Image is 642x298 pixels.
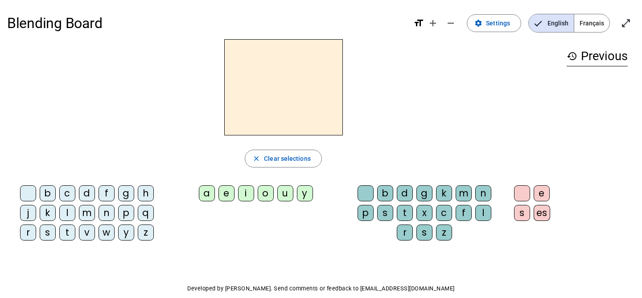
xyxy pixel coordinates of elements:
[574,14,609,32] span: Français
[474,19,482,27] mat-icon: settings
[377,185,393,201] div: b
[436,185,452,201] div: k
[59,225,75,241] div: t
[40,205,56,221] div: k
[138,185,154,201] div: h
[397,225,413,241] div: r
[252,155,260,163] mat-icon: close
[567,46,628,66] h3: Previous
[218,185,235,201] div: e
[79,185,95,201] div: d
[475,185,491,201] div: n
[99,205,115,221] div: n
[118,185,134,201] div: g
[40,225,56,241] div: s
[424,14,442,32] button: Increase font size
[514,205,530,221] div: s
[442,14,460,32] button: Decrease font size
[436,225,452,241] div: z
[258,185,274,201] div: o
[277,185,293,201] div: u
[40,185,56,201] div: b
[416,185,432,201] div: g
[413,18,424,29] mat-icon: format_size
[99,185,115,201] div: f
[436,205,452,221] div: c
[397,185,413,201] div: d
[138,205,154,221] div: q
[138,225,154,241] div: z
[79,205,95,221] div: m
[238,185,254,201] div: i
[456,205,472,221] div: f
[475,205,491,221] div: l
[59,185,75,201] div: c
[245,150,322,167] button: Clear selections
[416,225,432,241] div: s
[59,205,75,221] div: l
[445,18,456,29] mat-icon: remove
[358,205,374,221] div: p
[199,185,215,201] div: a
[416,205,432,221] div: x
[118,205,134,221] div: p
[529,14,574,32] span: English
[456,185,472,201] div: m
[7,283,635,294] p: Developed by [PERSON_NAME]. Send comments or feedback to [EMAIL_ADDRESS][DOMAIN_NAME]
[428,18,438,29] mat-icon: add
[486,18,510,29] span: Settings
[20,205,36,221] div: j
[621,18,631,29] mat-icon: open_in_full
[99,225,115,241] div: w
[567,51,577,61] mat-icon: history
[397,205,413,221] div: t
[20,225,36,241] div: r
[528,14,610,33] mat-button-toggle-group: Language selection
[534,185,550,201] div: e
[467,14,521,32] button: Settings
[297,185,313,201] div: y
[118,225,134,241] div: y
[79,225,95,241] div: v
[534,205,550,221] div: es
[617,14,635,32] button: Enter full screen
[7,9,406,37] h1: Blending Board
[377,205,393,221] div: s
[264,153,311,164] span: Clear selections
